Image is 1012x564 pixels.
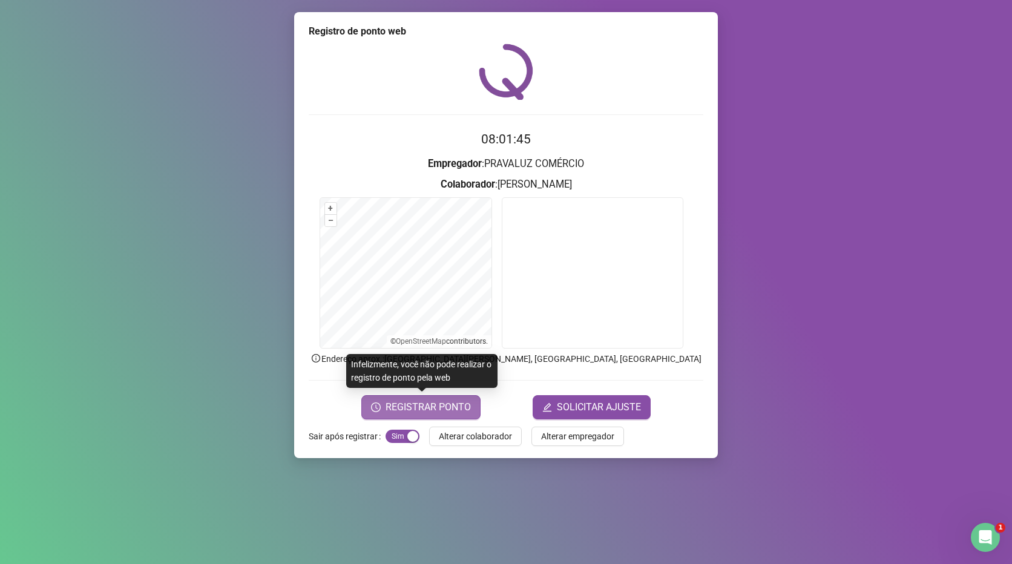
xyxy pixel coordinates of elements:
button: Alterar colaborador [429,427,522,446]
div: Registro de ponto web [309,24,703,39]
strong: Colaborador [441,179,495,190]
h3: : [PERSON_NAME] [309,177,703,192]
button: – [325,215,337,226]
a: OpenStreetMap [396,337,446,346]
span: 1 [996,523,1005,533]
li: © contributors. [390,337,488,346]
label: Sair após registrar [309,427,386,446]
span: Alterar colaborador [439,430,512,443]
img: QRPoint [479,44,533,100]
button: + [325,203,337,214]
span: info-circle [310,353,321,364]
button: Alterar empregador [531,427,624,446]
div: Infelizmente, você não pode realizar o registro de ponto pela web [346,354,498,388]
strong: Empregador [428,158,482,169]
span: clock-circle [371,402,381,412]
time: 08:01:45 [481,132,531,146]
span: Alterar empregador [541,430,614,443]
button: REGISTRAR PONTO [361,395,481,419]
span: REGISTRAR PONTO [386,400,471,415]
h3: : PRAVALUZ COMÉRCIO [309,156,703,172]
span: SOLICITAR AJUSTE [557,400,641,415]
button: editSOLICITAR AJUSTE [533,395,651,419]
p: Endereço aprox. : [GEOGRAPHIC_DATA][PERSON_NAME], [GEOGRAPHIC_DATA], [GEOGRAPHIC_DATA] [309,352,703,366]
iframe: Intercom live chat [971,523,1000,552]
span: edit [542,402,552,412]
